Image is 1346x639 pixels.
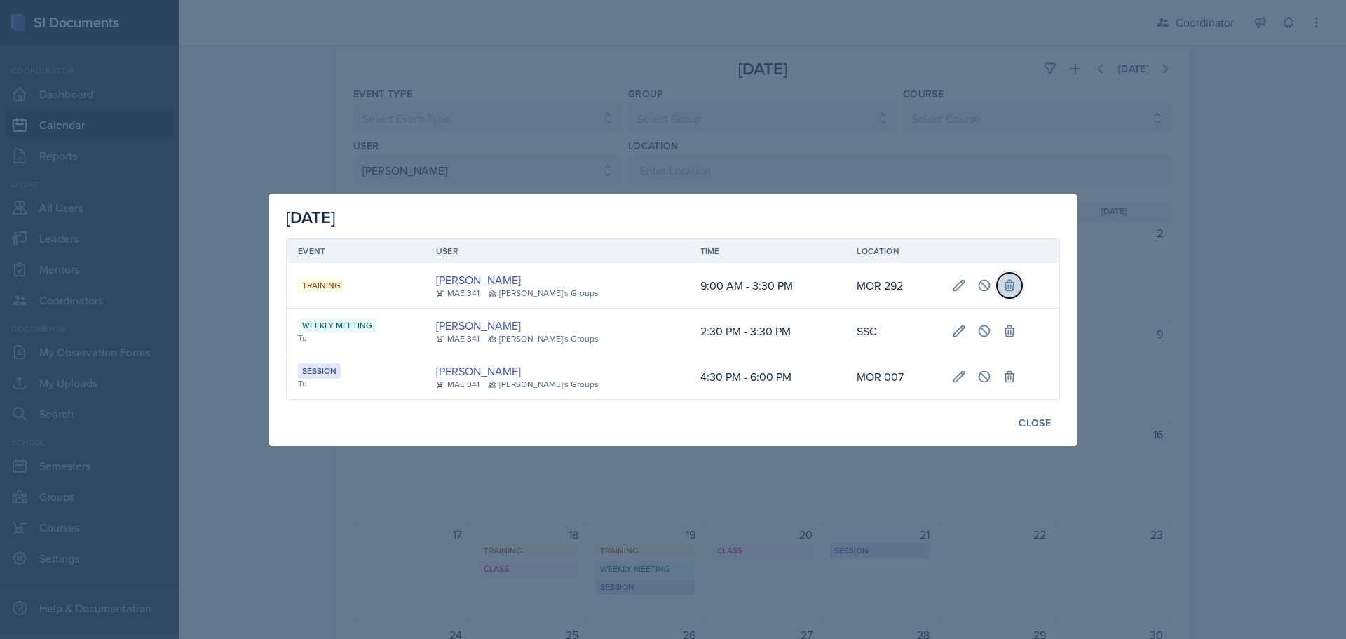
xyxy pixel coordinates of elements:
[845,354,940,399] td: MOR 007
[488,332,599,345] div: [PERSON_NAME]'s Groups
[845,239,940,263] th: Location
[298,377,414,390] div: Tu
[436,378,480,391] div: MAE 341
[298,363,341,379] div: Session
[436,287,480,300] div: MAE 341
[298,332,414,344] div: Tu
[845,309,940,354] td: SSC
[287,239,425,263] th: Event
[689,239,846,263] th: Time
[689,263,846,309] td: 9:00 AM - 3:30 PM
[436,363,521,379] a: [PERSON_NAME]
[436,332,480,345] div: MAE 341
[689,309,846,354] td: 2:30 PM - 3:30 PM
[1019,417,1051,429] div: Close
[488,378,599,391] div: [PERSON_NAME]'s Groups
[1009,411,1060,435] button: Close
[488,287,599,300] div: [PERSON_NAME]'s Groups
[436,271,521,288] a: [PERSON_NAME]
[845,263,940,309] td: MOR 292
[689,354,846,399] td: 4:30 PM - 6:00 PM
[298,278,345,293] div: Training
[286,205,1060,230] div: [DATE]
[436,317,521,334] a: [PERSON_NAME]
[298,318,376,333] div: Weekly Meeting
[425,239,689,263] th: User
